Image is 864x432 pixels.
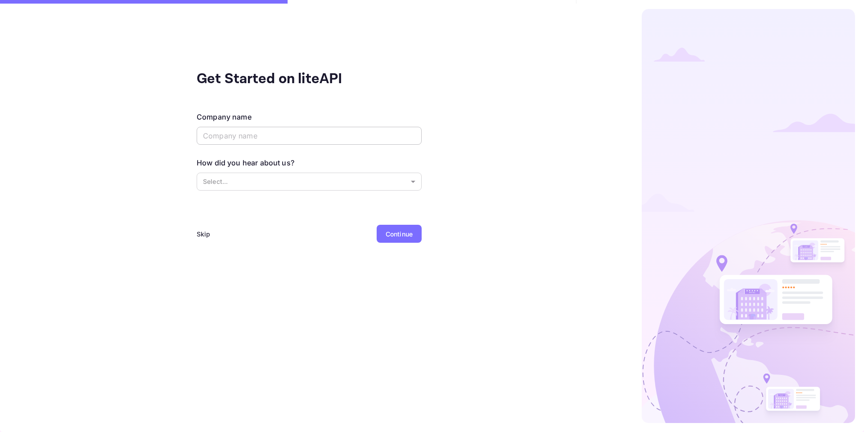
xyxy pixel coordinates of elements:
[197,111,252,122] div: Company name
[386,229,413,239] div: Continue
[197,157,294,168] div: How did you hear about us?
[203,177,407,186] p: Select...
[197,127,422,145] input: Company name
[197,68,377,90] div: Get Started on liteAPI
[197,173,422,191] div: Without label
[642,9,855,423] img: logo
[197,229,211,239] div: Skip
